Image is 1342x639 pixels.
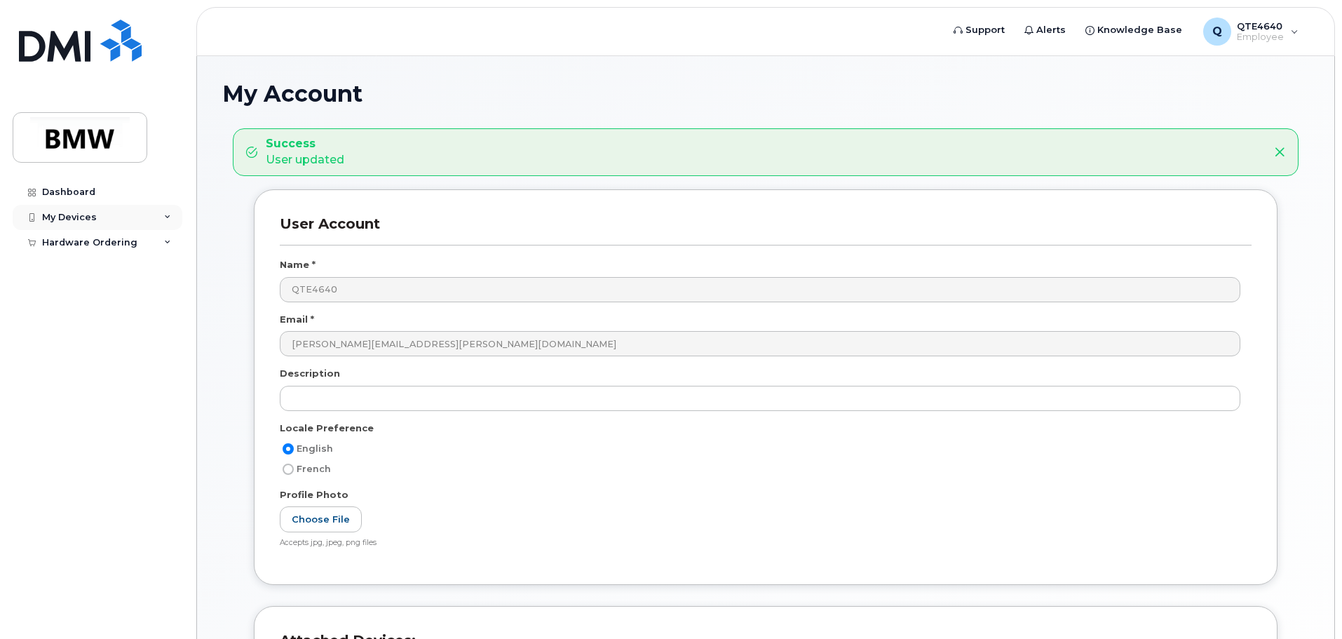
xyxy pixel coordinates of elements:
strong: Success [266,136,344,152]
div: Accepts jpg, jpeg, png files [280,538,1240,549]
h3: User Account [280,215,1252,245]
label: Email * [280,313,314,326]
input: French [283,464,294,475]
iframe: Messenger Launcher [1281,578,1331,628]
div: User updated [266,136,344,168]
h1: My Account [222,81,1309,106]
label: Choose File [280,506,362,532]
label: Profile Photo [280,488,348,502]
label: Description [280,367,340,380]
input: English [283,443,294,455]
label: Name * [280,258,316,271]
label: Locale Preference [280,422,374,435]
span: English [297,443,333,454]
span: French [297,464,331,474]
